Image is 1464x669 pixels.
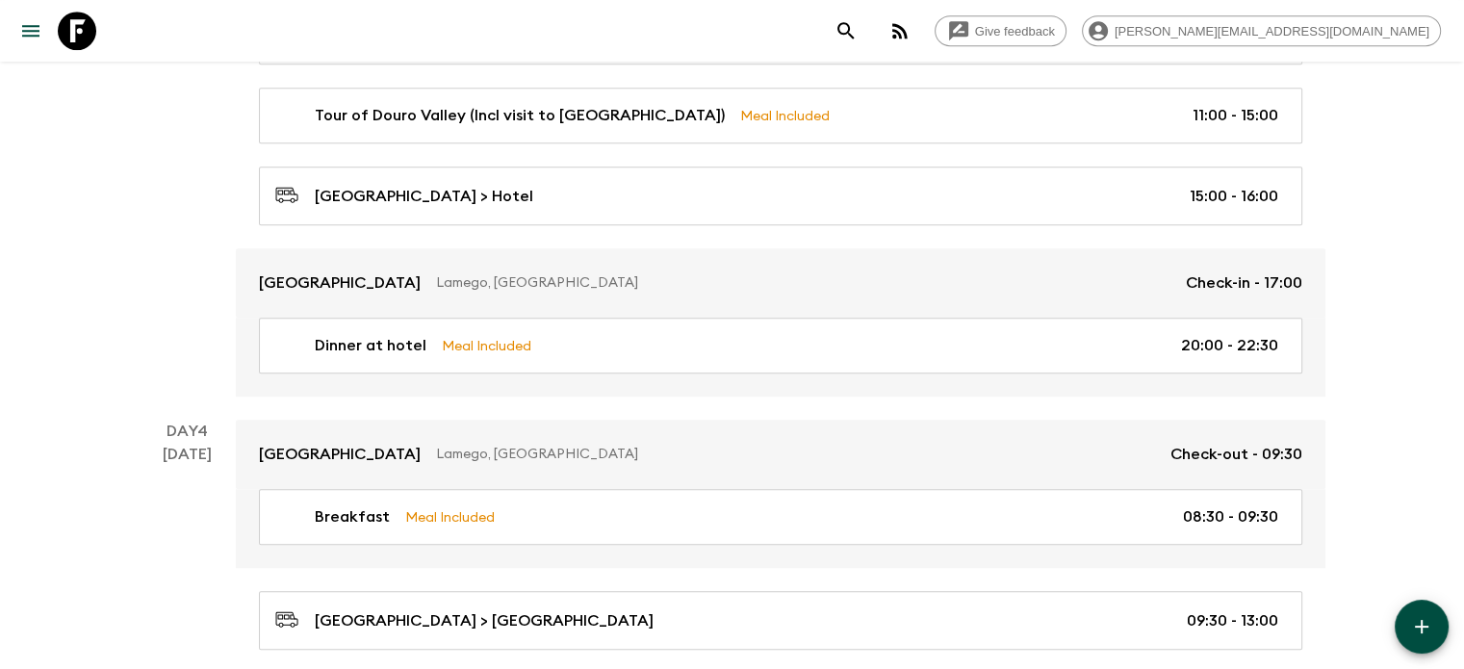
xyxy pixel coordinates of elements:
p: Lamego, [GEOGRAPHIC_DATA] [436,445,1155,464]
button: search adventures [827,12,865,50]
span: Give feedback [964,24,1066,39]
p: Meal Included [405,506,495,527]
a: [GEOGRAPHIC_DATA] > Hotel15:00 - 16:00 [259,167,1302,225]
a: Tour of Douro Valley (Incl visit to [GEOGRAPHIC_DATA])Meal Included11:00 - 15:00 [259,88,1302,143]
a: Dinner at hotelMeal Included20:00 - 22:30 [259,318,1302,373]
p: 20:00 - 22:30 [1181,334,1278,357]
a: [GEOGRAPHIC_DATA] > [GEOGRAPHIC_DATA]09:30 - 13:00 [259,591,1302,650]
p: Dinner at hotel [315,334,426,357]
p: 09:30 - 13:00 [1187,609,1278,632]
p: Tour of Douro Valley (Incl visit to [GEOGRAPHIC_DATA]) [315,104,725,127]
a: Give feedback [935,15,1066,46]
p: [GEOGRAPHIC_DATA] [259,271,421,295]
p: [GEOGRAPHIC_DATA] [259,443,421,466]
p: Breakfast [315,505,390,528]
p: Lamego, [GEOGRAPHIC_DATA] [436,273,1170,293]
p: Meal Included [442,335,531,356]
p: [GEOGRAPHIC_DATA] > Hotel [315,185,533,208]
a: [GEOGRAPHIC_DATA]Lamego, [GEOGRAPHIC_DATA]Check-in - 17:00 [236,248,1325,318]
p: 11:00 - 15:00 [1193,104,1278,127]
a: BreakfastMeal Included08:30 - 09:30 [259,489,1302,545]
p: Check-in - 17:00 [1186,271,1302,295]
p: 08:30 - 09:30 [1183,505,1278,528]
p: Day 4 [140,420,236,443]
p: [GEOGRAPHIC_DATA] > [GEOGRAPHIC_DATA] [315,609,654,632]
a: [GEOGRAPHIC_DATA]Lamego, [GEOGRAPHIC_DATA]Check-out - 09:30 [236,420,1325,489]
span: [PERSON_NAME][EMAIL_ADDRESS][DOMAIN_NAME] [1104,24,1440,39]
p: Meal Included [740,105,830,126]
div: [PERSON_NAME][EMAIL_ADDRESS][DOMAIN_NAME] [1082,15,1441,46]
p: Check-out - 09:30 [1170,443,1302,466]
p: 15:00 - 16:00 [1190,185,1278,208]
button: menu [12,12,50,50]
